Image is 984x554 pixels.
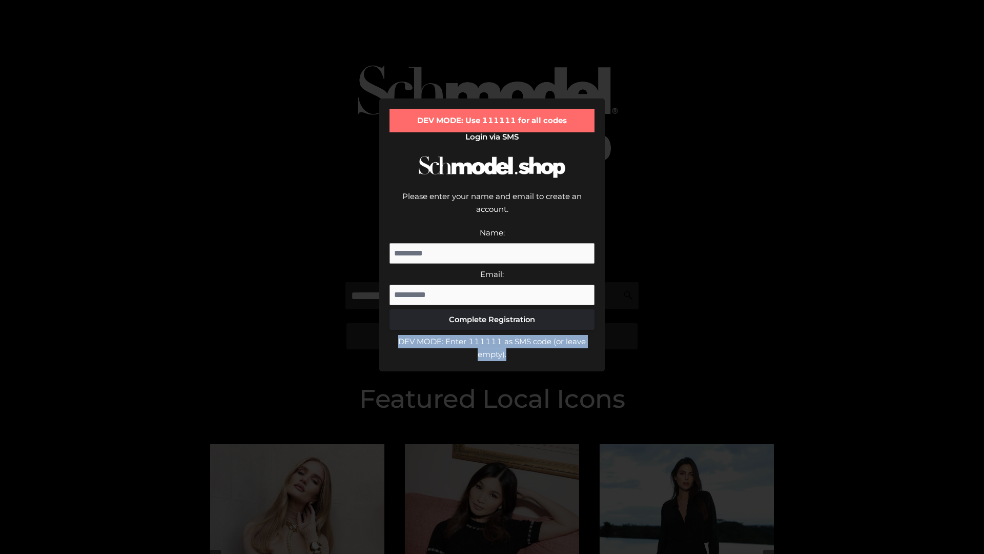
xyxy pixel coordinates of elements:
button: Complete Registration [389,309,594,330]
label: Email: [480,269,504,279]
div: DEV MODE: Use 111111 for all codes [389,109,594,132]
div: Please enter your name and email to create an account. [389,190,594,226]
h2: Login via SMS [389,132,594,142]
div: DEV MODE: Enter 111111 as SMS code (or leave empty). [389,335,594,361]
img: Schmodel Logo [415,147,569,187]
label: Name: [480,228,505,238]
